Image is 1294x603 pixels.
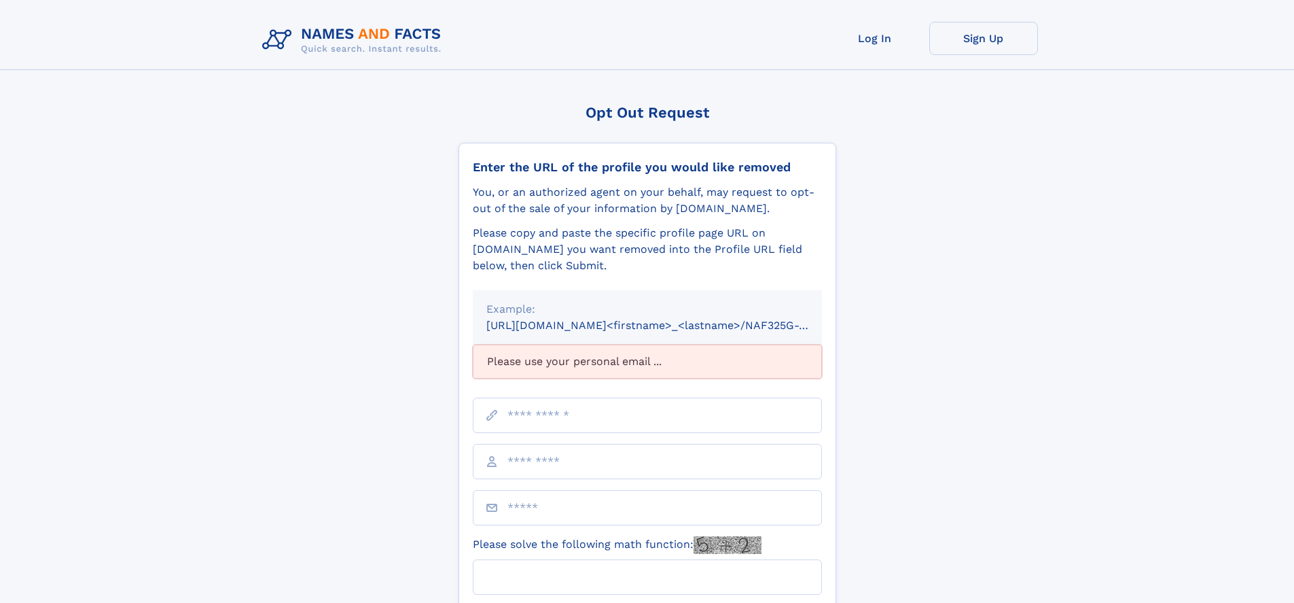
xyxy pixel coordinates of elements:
div: Opt Out Request [459,104,836,121]
small: [URL][DOMAIN_NAME]<firstname>_<lastname>/NAF325G-xxxxxxxx [486,319,848,332]
label: Please solve the following math function: [473,536,761,554]
a: Sign Up [929,22,1038,55]
div: Example: [486,301,808,317]
div: You, or an authorized agent on your behalf, may request to opt-out of the sale of your informatio... [473,184,822,217]
div: Please copy and paste the specific profile page URL on [DOMAIN_NAME] you want removed into the Pr... [473,225,822,274]
img: Logo Names and Facts [257,22,452,58]
a: Log In [821,22,929,55]
div: Please use your personal email ... [473,345,822,379]
div: Enter the URL of the profile you would like removed [473,160,822,175]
